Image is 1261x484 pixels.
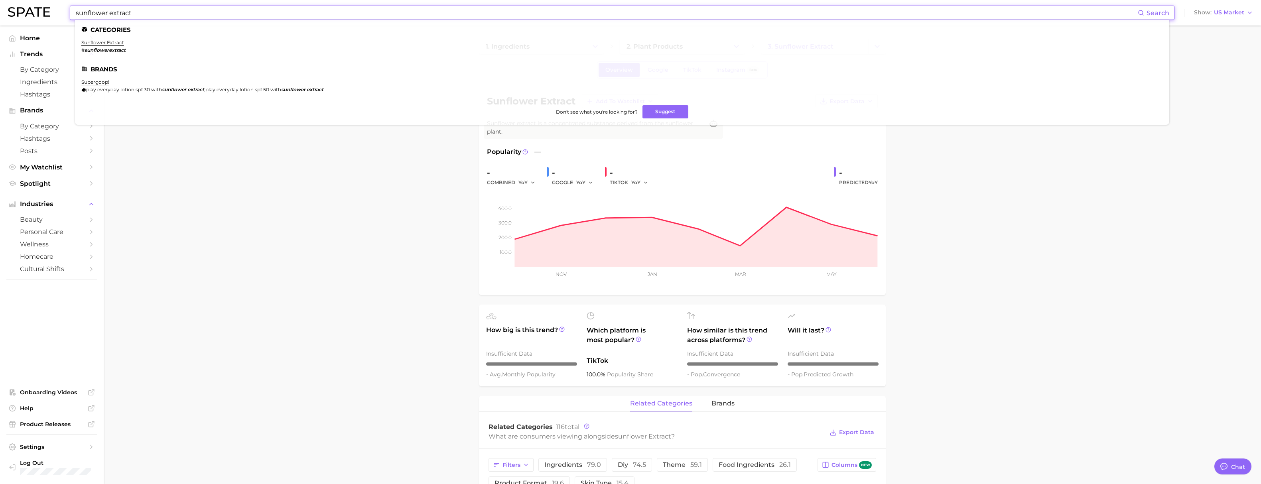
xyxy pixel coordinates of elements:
[534,147,541,157] span: —
[826,271,837,277] tspan: May
[6,213,97,226] a: beauty
[6,263,97,275] a: cultural shifts
[20,66,84,73] span: by Category
[6,226,97,238] a: personal care
[690,461,702,468] span: 59.1
[518,178,536,187] button: YoY
[552,178,599,187] div: GOOGLE
[487,119,704,136] span: Sunflower extract is a concentrated substance derived from the sunflower plant.
[6,441,97,453] a: Settings
[544,462,601,468] span: ingredients
[489,431,824,442] div: What are consumers viewing alongside ?
[81,87,323,92] div: ,
[20,228,84,236] span: personal care
[556,423,579,431] span: total
[281,87,305,92] em: sunflower
[81,39,124,45] a: sunflower extract
[81,47,85,53] span: #
[162,87,186,92] em: sunflower
[631,179,640,186] span: YoY
[487,166,541,179] div: -
[20,265,84,273] span: cultural shifts
[587,326,678,352] span: Which platform is most popular?
[610,178,654,187] div: TIKTOK
[691,371,703,378] abbr: popularity index
[610,166,654,179] div: -
[1192,8,1255,18] button: ShowUS Market
[20,253,84,260] span: homecare
[6,48,97,60] button: Trends
[615,433,671,440] span: sunflower extract
[630,400,692,407] span: related categories
[552,166,599,179] div: -
[869,179,878,185] span: YoY
[6,386,97,398] a: Onboarding Videos
[6,402,97,414] a: Help
[663,462,702,468] span: theme
[486,349,577,358] div: Insufficient Data
[20,147,84,155] span: Posts
[556,271,567,277] tspan: Nov
[502,462,520,468] span: Filters
[711,400,735,407] span: brands
[85,47,126,53] em: sunflowerextract
[486,371,490,378] span: -
[556,109,638,115] span: Don't see what you're looking for?
[20,122,84,130] span: by Category
[487,178,541,187] div: combined
[81,66,1163,73] li: Brands
[687,349,778,358] div: Insufficient Data
[6,418,97,430] a: Product Releases
[20,91,84,98] span: Hashtags
[20,216,84,223] span: beauty
[556,423,565,431] span: 116
[489,458,534,472] button: Filters
[20,34,84,42] span: Home
[486,362,577,366] div: – / 10
[6,76,97,88] a: Ingredients
[691,371,740,378] span: convergence
[6,198,97,210] button: Industries
[859,461,872,469] span: new
[20,135,84,142] span: Hashtags
[20,163,84,171] span: My Watchlist
[719,462,791,468] span: food ingredients
[490,371,502,378] abbr: average
[6,238,97,250] a: wellness
[81,79,109,85] a: supergoop!
[490,371,556,378] span: monthly popularity
[20,443,84,451] span: Settings
[6,132,97,145] a: Hashtags
[1214,10,1244,15] span: US Market
[839,178,878,187] span: Predicted
[489,423,553,431] span: Related Categories
[205,87,281,92] span: play everyday lotion spf 50 with
[20,78,84,86] span: Ingredients
[6,457,97,478] a: Log out. Currently logged in with e-mail kateri.lucas@axbeauty.com.
[6,88,97,100] a: Hashtags
[607,371,653,378] span: popularity share
[20,405,84,412] span: Help
[642,105,688,118] button: Suggest
[487,147,521,157] span: Popularity
[6,63,97,76] a: by Category
[735,271,746,277] tspan: Mar
[576,179,585,186] span: YoY
[81,26,1163,33] li: Categories
[1147,9,1169,17] span: Search
[779,461,791,468] span: 26.1
[576,178,593,187] button: YoY
[486,325,577,345] span: How big is this trend?
[75,6,1138,20] input: Search here for a brand, industry, or ingredient
[839,166,878,179] div: -
[187,87,204,92] em: extract
[818,458,876,472] button: Columnsnew
[587,371,607,378] span: 100.0%
[86,87,162,92] span: play everyday lotion spf 30 with
[6,104,97,116] button: Brands
[20,107,84,114] span: Brands
[788,371,791,378] span: -
[20,421,84,428] span: Product Releases
[6,177,97,190] a: Spotlight
[6,32,97,44] a: Home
